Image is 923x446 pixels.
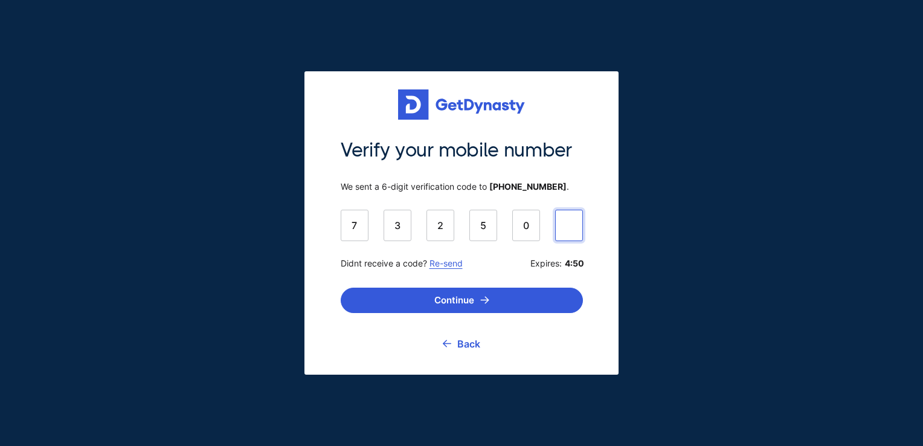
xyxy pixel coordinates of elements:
span: Expires: [530,258,583,269]
span: Didnt receive a code? [341,258,463,269]
button: Continue [341,288,583,313]
b: 4:50 [565,258,583,269]
a: Back [443,329,480,359]
span: We sent a 6-digit verification code to . [341,181,583,192]
span: Verify your mobile number [341,138,583,163]
b: [PHONE_NUMBER] [489,181,567,192]
a: Re-send [429,258,463,268]
img: go back icon [443,340,451,347]
img: Get started for free with Dynasty Trust Company [398,89,525,120]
